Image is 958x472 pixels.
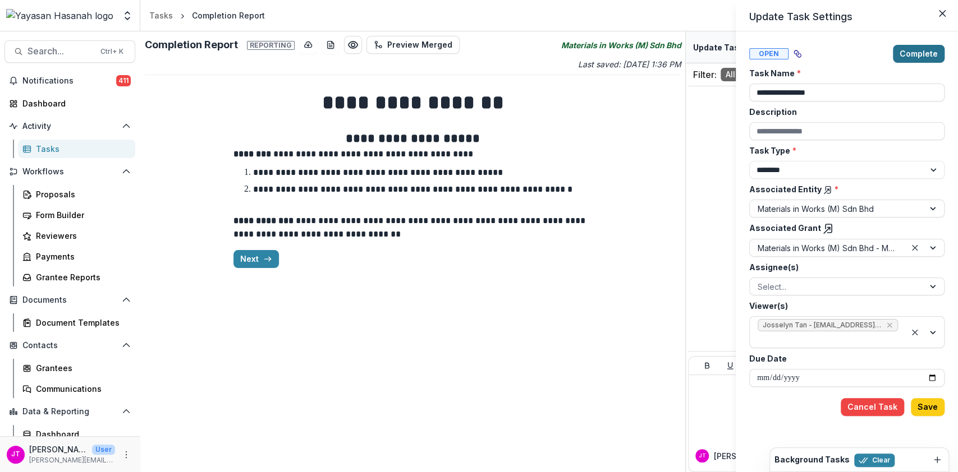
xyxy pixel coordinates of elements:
div: Clear selected options [908,241,922,254]
label: Description [749,106,938,118]
button: Cancel Task [841,398,904,416]
span: Josselyn Tan - [EMAIL_ADDRESS][DOMAIN_NAME] [763,321,882,329]
button: Clear [854,454,895,467]
label: Due Date [749,353,938,364]
button: Close [933,4,951,22]
button: Dismiss [931,453,944,466]
button: Complete [893,45,945,63]
div: Clear selected options [908,326,922,339]
button: View dependent tasks [789,45,806,63]
label: Viewer(s) [749,300,938,312]
span: Open [749,48,789,59]
label: Task Type [749,145,938,156]
label: Associated Entity [749,183,938,195]
div: Remove Josselyn Tan - josselyn.tan@hasanah.org.my [885,320,894,331]
button: Save [911,398,945,416]
label: Assignee(s) [749,261,938,273]
label: Associated Grant [749,222,938,234]
h2: Background Tasks [774,455,850,465]
label: Task Name [749,67,938,79]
